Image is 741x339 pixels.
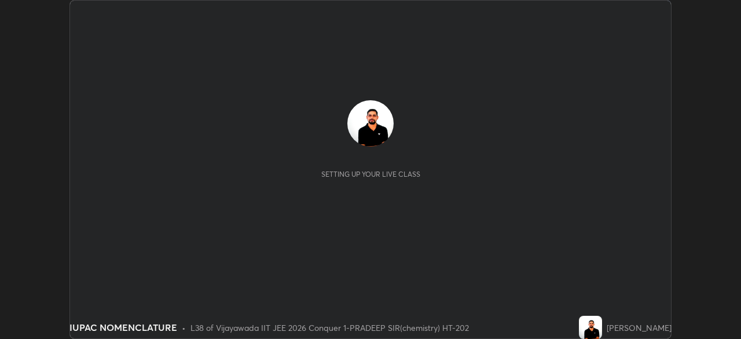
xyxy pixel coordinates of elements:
[69,320,177,334] div: IUPAC NOMENCLATURE
[190,322,469,334] div: L38 of Vijayawada IIT JEE 2026 Conquer 1-PRADEEP SIR(chemistry) HT-202
[607,322,672,334] div: [PERSON_NAME]
[182,322,186,334] div: •
[347,100,394,147] img: 54072f0133da479b845f84151e36f6ec.jpg
[321,170,420,178] div: Setting up your live class
[579,316,602,339] img: 54072f0133da479b845f84151e36f6ec.jpg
